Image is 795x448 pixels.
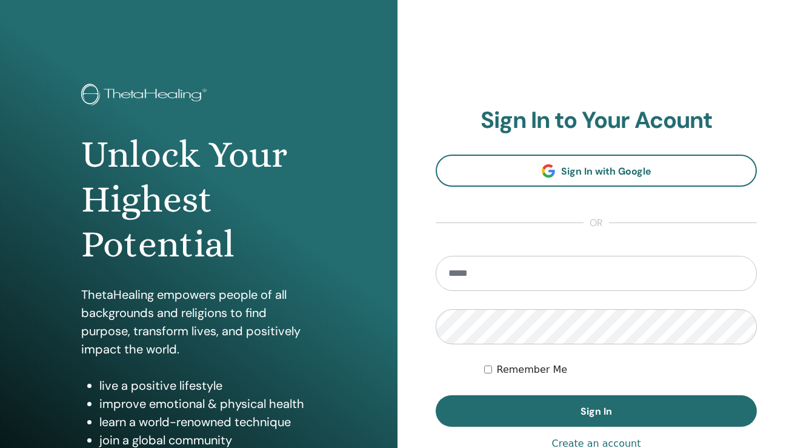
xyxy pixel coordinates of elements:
[81,132,316,267] h1: Unlock Your Highest Potential
[81,286,316,358] p: ThetaHealing empowers people of all backgrounds and religions to find purpose, transform lives, a...
[99,413,316,431] li: learn a world-renowned technique
[497,363,568,377] label: Remember Me
[436,395,757,427] button: Sign In
[436,107,757,135] h2: Sign In to Your Acount
[99,376,316,395] li: live a positive lifestyle
[580,405,612,418] span: Sign In
[584,216,609,230] span: or
[436,155,757,187] a: Sign In with Google
[99,395,316,413] li: improve emotional & physical health
[484,363,757,377] div: Keep me authenticated indefinitely or until I manually logout
[561,165,651,178] span: Sign In with Google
